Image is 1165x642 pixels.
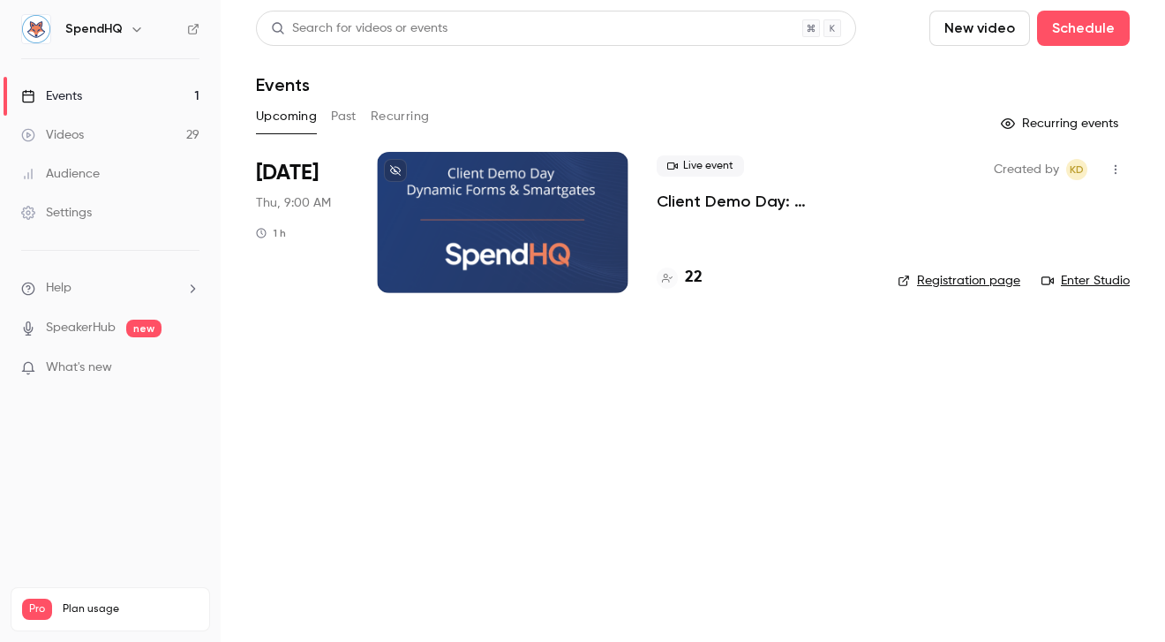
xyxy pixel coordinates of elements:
[657,191,869,212] a: Client Demo Day: Streamlining Processes with Dynamic Forms & Smartgates
[46,359,112,377] span: What's new
[21,87,82,105] div: Events
[21,279,199,298] li: help-dropdown-opener
[993,110,1130,138] button: Recurring events
[256,159,319,187] span: [DATE]
[994,159,1059,180] span: Created by
[1070,159,1084,180] span: KD
[1041,272,1130,290] a: Enter Studio
[21,165,100,183] div: Audience
[178,360,199,376] iframe: Noticeable Trigger
[256,74,310,95] h1: Events
[256,194,331,212] span: Thu, 9:00 AM
[929,11,1030,46] button: New video
[256,226,286,240] div: 1 h
[331,102,357,131] button: Past
[657,155,744,177] span: Live event
[256,102,317,131] button: Upcoming
[65,20,123,38] h6: SpendHQ
[126,320,162,337] span: new
[898,272,1020,290] a: Registration page
[21,204,92,222] div: Settings
[1037,11,1130,46] button: Schedule
[256,152,349,293] div: Oct 30 Thu, 10:00 AM (America/New York)
[371,102,430,131] button: Recurring
[63,602,199,616] span: Plan usage
[21,126,84,144] div: Videos
[657,266,703,290] a: 22
[685,266,703,290] h4: 22
[46,279,71,298] span: Help
[271,19,447,38] div: Search for videos or events
[46,319,116,337] a: SpeakerHub
[1066,159,1087,180] span: Kelly Divine
[22,599,52,620] span: Pro
[22,15,50,43] img: SpendHQ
